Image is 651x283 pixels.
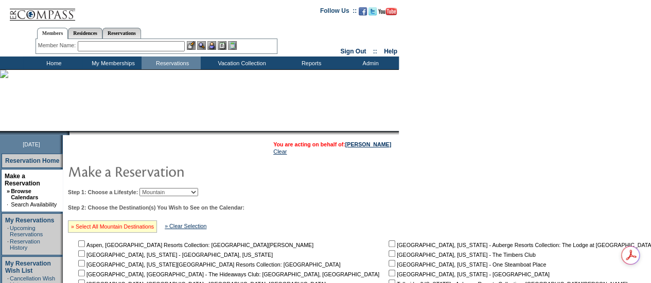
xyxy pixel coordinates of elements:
img: Become our fan on Facebook [359,7,367,15]
a: Follow us on Twitter [368,10,377,16]
img: Subscribe to our YouTube Channel [378,8,397,15]
img: promoShadowLeftCorner.gif [66,131,69,135]
div: Member Name: [38,41,78,50]
td: My Memberships [82,56,142,69]
img: View [197,41,206,50]
img: Follow us on Twitter [368,7,377,15]
span: You are acting on behalf of: [273,141,391,147]
span: :: [373,48,377,55]
a: » Select All Mountain Destinations [71,223,154,230]
a: Members [37,28,68,39]
nobr: [GEOGRAPHIC_DATA], [US_STATE] - The Timbers Club [386,252,536,258]
nobr: [GEOGRAPHIC_DATA], [GEOGRAPHIC_DATA] - The Hideaways Club: [GEOGRAPHIC_DATA], [GEOGRAPHIC_DATA] [76,271,379,277]
a: Browse Calendars [11,188,38,200]
img: blank.gif [69,131,71,135]
img: Reservations [218,41,226,50]
nobr: [GEOGRAPHIC_DATA], [US_STATE] - One Steamboat Place [386,261,546,268]
a: Search Availability [11,201,57,207]
img: pgTtlMakeReservation.gif [68,161,274,181]
a: Reservation Home [5,157,59,164]
nobr: [GEOGRAPHIC_DATA], [US_STATE][GEOGRAPHIC_DATA] Resorts Collection: [GEOGRAPHIC_DATA] [76,261,340,268]
span: [DATE] [23,141,40,147]
a: Clear [273,148,287,155]
a: Reservation History [10,238,40,251]
td: · [7,225,9,237]
img: b_edit.gif [187,41,196,50]
td: Admin [340,56,399,69]
a: » Clear Selection [165,223,206,229]
nobr: [GEOGRAPHIC_DATA], [US_STATE] - [GEOGRAPHIC_DATA], [US_STATE] [76,252,273,258]
b: » [7,188,10,194]
img: b_calculator.gif [228,41,237,50]
td: Reservations [142,56,201,69]
a: My Reservations [5,217,54,224]
a: Subscribe to our YouTube Channel [378,10,397,16]
b: Step 2: Choose the Destination(s) You Wish to See on the Calendar: [68,204,244,211]
a: Residences [68,28,102,39]
a: Upcoming Reservations [10,225,43,237]
td: Vacation Collection [201,56,280,69]
a: My Reservation Wish List [5,260,51,274]
a: Help [384,48,397,55]
b: Step 1: Choose a Lifestyle: [68,189,138,195]
nobr: Aspen, [GEOGRAPHIC_DATA] Resorts Collection: [GEOGRAPHIC_DATA][PERSON_NAME] [76,242,313,248]
img: Impersonate [207,41,216,50]
td: Home [23,56,82,69]
a: [PERSON_NAME] [345,141,391,147]
a: Become our fan on Facebook [359,10,367,16]
td: Reports [280,56,340,69]
a: Reservations [102,28,141,39]
a: Sign Out [340,48,366,55]
td: Follow Us :: [320,6,357,18]
nobr: [GEOGRAPHIC_DATA], [US_STATE] - [GEOGRAPHIC_DATA] [386,271,550,277]
td: · [7,201,10,207]
a: Make a Reservation [5,173,40,187]
td: · [7,238,9,251]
